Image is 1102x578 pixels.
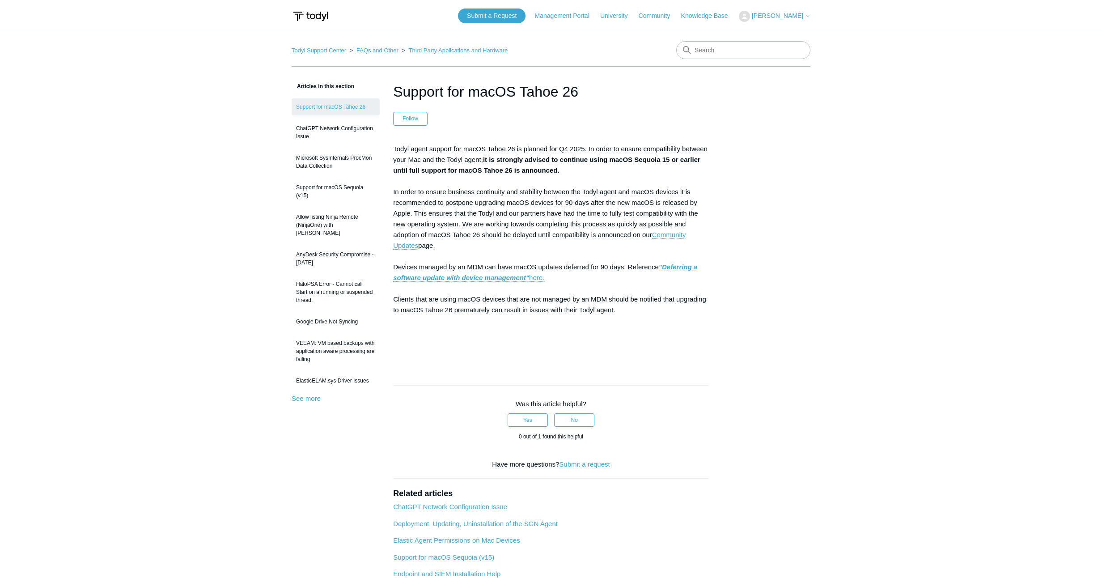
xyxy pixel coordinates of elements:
[559,460,610,468] a: Submit a request
[393,553,494,561] a: Support for macOS Sequoia (v15)
[752,12,803,19] span: [PERSON_NAME]
[356,47,398,54] a: FAQs and Other
[639,11,679,21] a: Community
[600,11,636,21] a: University
[292,8,330,25] img: Todyl Support Center Help Center home page
[393,503,507,510] a: ChatGPT Network Configuration Issue
[292,47,346,54] a: Todyl Support Center
[681,11,737,21] a: Knowledge Base
[292,83,354,89] span: Articles in this section
[393,488,709,500] h2: Related articles
[393,263,697,282] a: "Deferring a software update with device management"here.
[393,263,697,281] strong: "Deferring a software update with device management"
[292,98,380,115] a: Support for macOS Tahoe 26
[292,149,380,174] a: Microsoft SysInternals ProcMon Data Collection
[393,520,558,527] a: Deployment, Updating, Uninstallation of the SGN Agent
[458,8,526,23] a: Submit a Request
[292,208,380,242] a: Allow listing Ninja Remote (NinjaOne) with [PERSON_NAME]
[393,112,428,125] button: Follow Article
[393,231,686,250] a: Community Updates
[292,395,321,402] a: See more
[393,459,709,470] div: Have more questions?
[739,11,810,22] button: [PERSON_NAME]
[292,276,380,309] a: HaloPSA Error - Cannot call Start on a running or suspended thread.
[292,372,380,389] a: ElasticELAM.sys Driver Issues
[292,47,348,54] li: Todyl Support Center
[508,413,548,427] button: This article was helpful
[516,400,586,408] span: Was this article helpful?
[554,413,594,427] button: This article was not helpful
[292,179,380,204] a: Support for macOS Sequoia (v15)
[393,156,700,174] strong: it is strongly advised to continue using macOS Sequoia 15 or earlier until full support for macOS...
[393,144,709,358] p: Todyl agent support for macOS Tahoe 26 is planned for Q4 2025. In order to ensure compatibility b...
[535,11,598,21] a: Management Portal
[348,47,400,54] li: FAQs and Other
[292,120,380,145] a: ChatGPT Network Configuration Issue
[393,81,709,102] h1: Support for macOS Tahoe 26
[400,47,508,54] li: Third Party Applications and Hardware
[676,41,810,59] input: Search
[393,570,500,578] a: Endpoint and SIEM Installation Help
[292,246,380,271] a: AnyDesk Security Compromise - [DATE]
[409,47,508,54] a: Third Party Applications and Hardware
[292,335,380,368] a: VEEAM: VM based backups with application aware processing are failing
[519,433,583,440] span: 0 out of 1 found this helpful
[393,536,520,544] a: Elastic Agent Permissions on Mac Devices
[292,313,380,330] a: Google Drive Not Syncing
